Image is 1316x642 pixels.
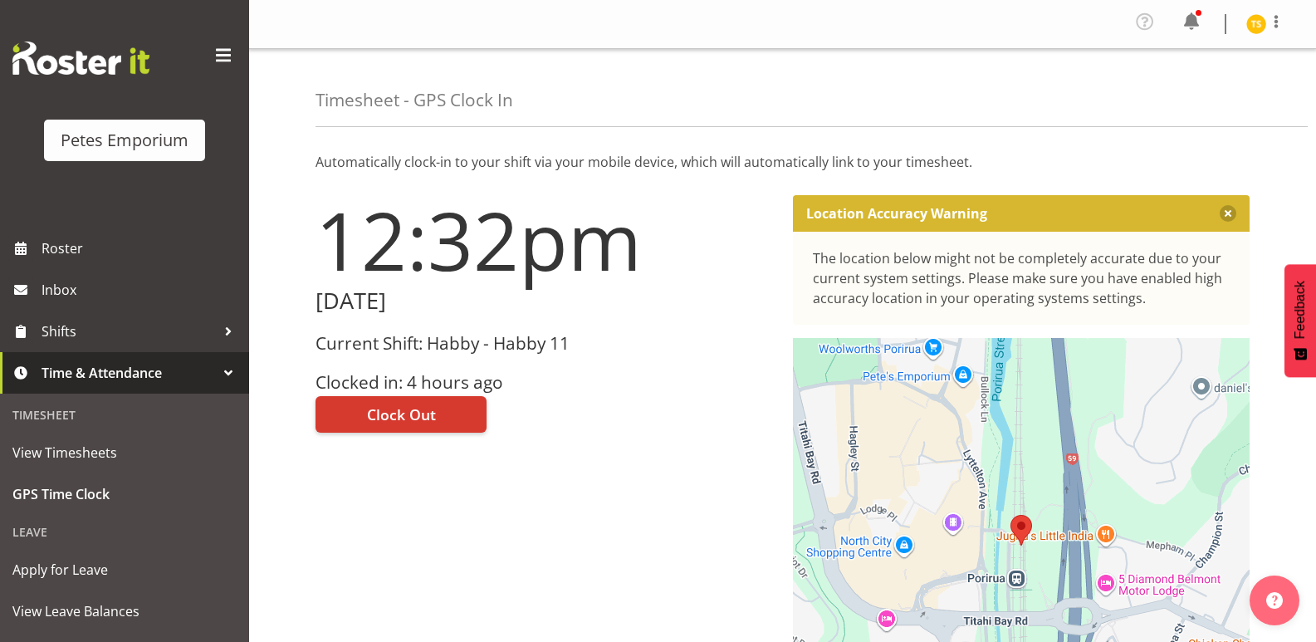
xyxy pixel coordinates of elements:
img: help-xxl-2.png [1266,592,1283,609]
span: View Timesheets [12,440,237,465]
button: Clock Out [316,396,487,433]
span: Apply for Leave [12,557,237,582]
h3: Clocked in: 4 hours ago [316,373,773,392]
img: Rosterit website logo [12,42,149,75]
button: Close message [1220,205,1236,222]
a: GPS Time Clock [4,473,245,515]
p: Location Accuracy Warning [806,205,987,222]
h2: [DATE] [316,288,773,314]
h4: Timesheet - GPS Clock In [316,91,513,110]
span: Clock Out [367,404,436,425]
span: View Leave Balances [12,599,237,624]
p: Automatically clock-in to your shift via your mobile device, which will automatically link to you... [316,152,1250,172]
button: Feedback - Show survey [1284,264,1316,377]
h1: 12:32pm [316,195,773,285]
a: View Leave Balances [4,591,245,632]
div: Petes Emporium [61,128,188,153]
div: Timesheet [4,398,245,432]
h3: Current Shift: Habby - Habby 11 [316,334,773,353]
span: Inbox [42,277,241,302]
span: Time & Attendance [42,360,216,385]
span: Feedback [1293,281,1308,339]
div: Leave [4,515,245,549]
a: Apply for Leave [4,549,245,591]
span: GPS Time Clock [12,482,237,507]
a: View Timesheets [4,432,245,473]
span: Roster [42,236,241,261]
div: The location below might not be completely accurate due to your current system settings. Please m... [813,248,1230,308]
img: tamara-straker11292.jpg [1246,14,1266,34]
span: Shifts [42,319,216,344]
